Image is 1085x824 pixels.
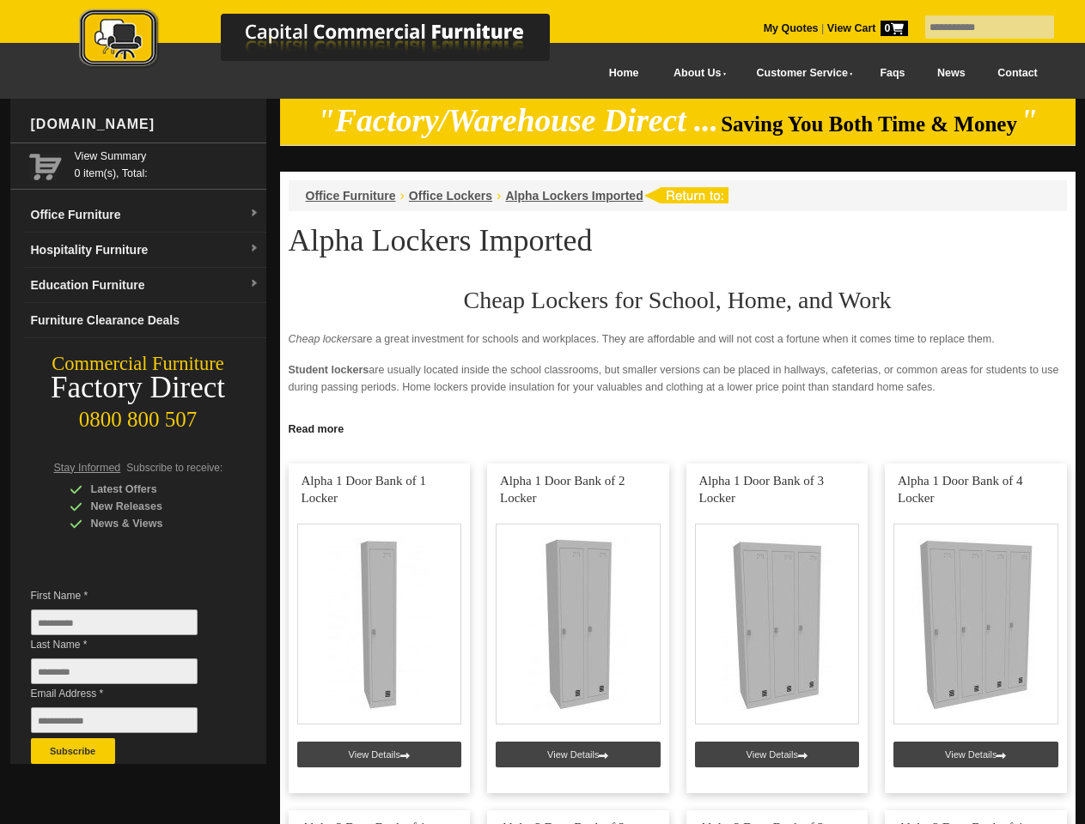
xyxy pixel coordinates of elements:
[126,462,222,474] span: Subscribe to receive:
[643,187,728,203] img: return to
[10,399,266,432] div: 0800 800 507
[289,333,357,345] em: Cheap lockers
[764,22,819,34] a: My Quotes
[24,197,266,233] a: Office Furnituredropdown
[721,112,1017,136] span: Saving You Both Time & Money
[827,22,908,34] strong: View Cart
[505,189,643,203] a: Alpha Lockers Imported
[75,148,259,179] span: 0 item(s), Total:
[32,9,633,71] img: Capital Commercial Furniture Logo
[70,515,233,532] div: News & Views
[921,54,981,93] a: News
[289,330,1067,348] p: are a great investment for schools and workplaces. They are affordable and will not cost a fortun...
[655,54,737,93] a: About Us
[31,658,198,684] input: Last Name *
[31,707,198,733] input: Email Address *
[306,189,396,203] a: Office Furniture
[70,481,233,498] div: Latest Offers
[864,54,922,93] a: Faqs
[1020,103,1038,138] em: "
[10,376,266,400] div: Factory Direct
[24,268,266,303] a: Education Furnituredropdown
[249,244,259,254] img: dropdown
[70,498,233,515] div: New Releases
[24,233,266,268] a: Hospitality Furnituredropdown
[289,361,1067,396] p: are usually located inside the school classrooms, but smaller versions can be placed in hallways,...
[737,54,863,93] a: Customer Service
[75,148,259,165] a: View Summary
[289,409,1067,444] p: provide a sense of security for the employees. Since no one can enter or touch the locker, it red...
[24,99,266,150] div: [DOMAIN_NAME]
[824,22,907,34] a: View Cart0
[289,224,1067,257] h1: Alpha Lockers Imported
[400,187,405,204] li: ›
[31,609,198,635] input: First Name *
[497,187,501,204] li: ›
[881,21,908,36] span: 0
[317,103,718,138] em: "Factory/Warehouse Direct ...
[981,54,1053,93] a: Contact
[31,587,223,604] span: First Name *
[54,462,121,474] span: Stay Informed
[31,636,223,653] span: Last Name *
[24,303,266,338] a: Furniture Clearance Deals
[409,189,492,203] a: Office Lockers
[31,738,115,764] button: Subscribe
[249,209,259,219] img: dropdown
[31,685,223,702] span: Email Address *
[289,364,369,376] strong: Student lockers
[280,416,1076,438] a: Click to read more
[32,9,633,76] a: Capital Commercial Furniture Logo
[249,279,259,289] img: dropdown
[10,352,266,376] div: Commercial Furniture
[289,288,1067,313] h2: Cheap Lockers for School, Home, and Work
